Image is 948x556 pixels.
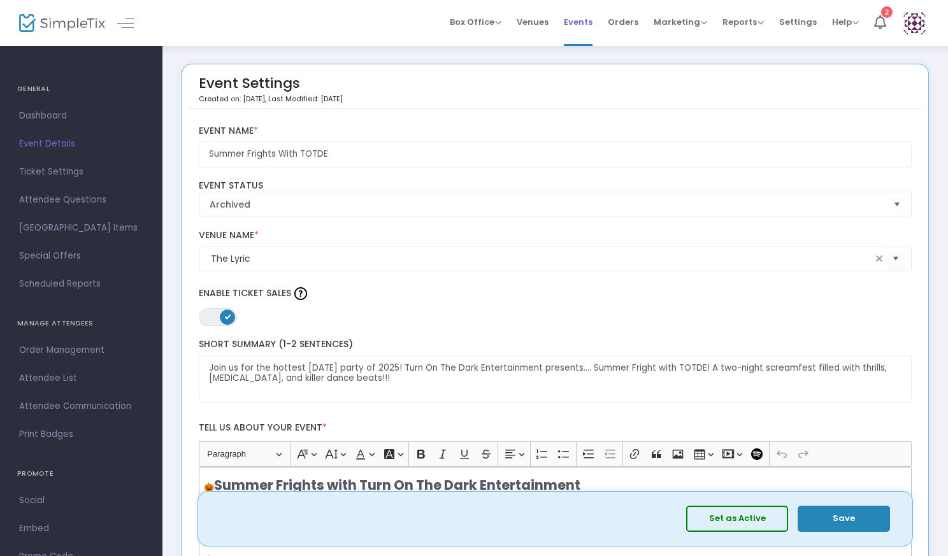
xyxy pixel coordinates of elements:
span: Embed [19,520,143,537]
p: Created on: [DATE] [199,94,343,104]
span: Order Management [19,342,143,359]
span: Reports [722,16,764,28]
label: Tell us about your event [192,415,918,441]
h4: PROMOTE [17,461,145,487]
h4: GENERAL [17,76,145,102]
span: Events [564,6,592,38]
span: Social [19,492,143,509]
input: Select Venue [211,252,872,266]
label: Event Name [199,125,912,137]
strong: Summer Frights with Turn On The Dark Entertainment [214,476,580,494]
span: Ticket Settings [19,164,143,180]
span: clear [872,251,887,266]
div: Event Settings [199,71,343,108]
span: Dashboard [19,108,143,124]
span: Print Badges [19,426,143,443]
span: Attendee Questions [19,192,143,208]
button: Set as Active [686,506,788,532]
span: Box Office [450,16,501,28]
span: Scheduled Reports [19,276,143,292]
button: Select [887,246,905,272]
div: 2 [881,6,893,18]
img: question-mark [294,287,307,300]
button: Paragraph [201,445,287,464]
label: Venue Name [199,230,912,241]
span: Settings [779,6,817,38]
button: Save [798,506,890,532]
p: 🎃 [204,475,906,495]
span: Marketing [654,16,707,28]
span: Paragraph [207,446,273,462]
label: Enable Ticket Sales [199,284,912,303]
span: Orders [608,6,638,38]
h4: MANAGE ATTENDEES [17,311,145,336]
span: Help [832,16,859,28]
span: Attendee List [19,370,143,387]
button: Select [888,192,906,217]
label: Event Status [199,180,912,192]
span: Venues [517,6,549,38]
span: ON [224,313,231,320]
input: Enter Event Name [199,141,912,168]
span: , Last Modified: [DATE] [265,94,343,104]
span: [GEOGRAPHIC_DATA] Items [19,220,143,236]
span: Special Offers [19,248,143,264]
span: Short Summary (1-2 Sentences) [199,338,353,350]
div: Editor toolbar [199,441,912,467]
span: Attendee Communication [19,398,143,415]
span: Archived [210,198,884,211]
span: Event Details [19,136,143,152]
